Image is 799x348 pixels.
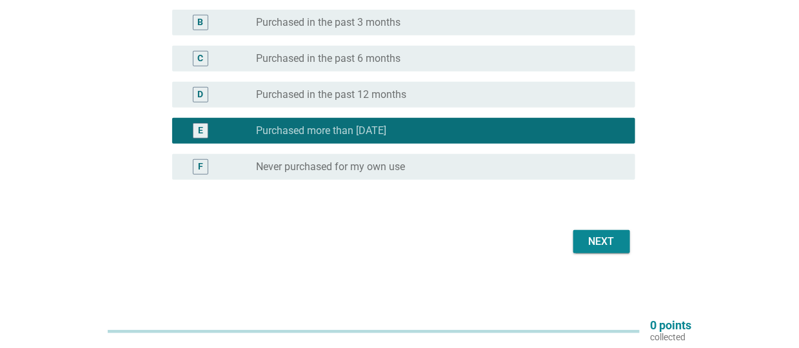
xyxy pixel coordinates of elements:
div: D [198,88,204,102]
label: Never purchased for my own use [256,160,405,173]
label: Purchased more than [DATE] [256,124,386,137]
div: C [198,52,204,66]
div: E [198,124,203,138]
div: F [198,160,203,174]
p: collected [650,331,691,343]
label: Purchased in the past 6 months [256,52,400,65]
div: B [198,16,204,30]
div: Next [584,234,620,249]
label: Purchased in the past 3 months [256,16,400,29]
p: 0 points [650,320,691,331]
label: Purchased in the past 12 months [256,88,406,101]
button: Next [573,230,630,253]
